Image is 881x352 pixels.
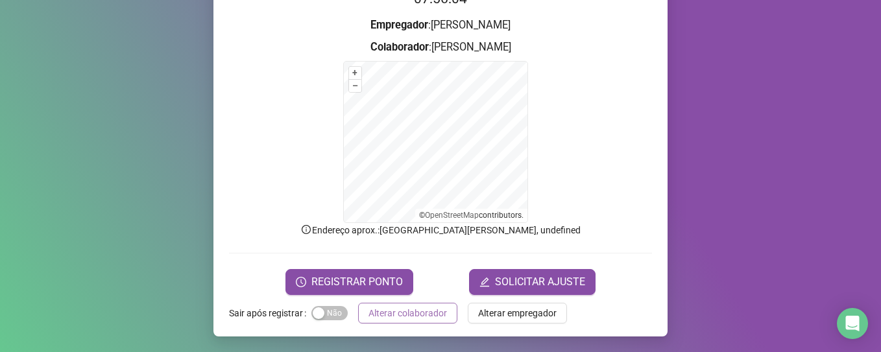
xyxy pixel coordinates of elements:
strong: Colaborador [370,41,429,53]
li: © contributors. [419,211,524,220]
label: Sair após registrar [229,303,311,323]
span: edit [479,277,490,287]
h3: : [PERSON_NAME] [229,39,652,56]
div: Open Intercom Messenger [837,308,868,339]
span: info-circle [300,224,312,235]
strong: Empregador [370,19,428,31]
h3: : [PERSON_NAME] [229,17,652,34]
span: SOLICITAR AJUSTE [495,274,585,290]
span: Alterar empregador [478,306,557,320]
span: REGISTRAR PONTO [311,274,403,290]
span: Alterar colaborador [368,306,447,320]
p: Endereço aprox. : [GEOGRAPHIC_DATA][PERSON_NAME], undefined [229,223,652,237]
button: REGISTRAR PONTO [285,269,413,295]
button: Alterar empregador [468,303,567,323]
button: – [349,80,361,92]
a: OpenStreetMap [425,211,479,220]
button: + [349,67,361,79]
button: editSOLICITAR AJUSTE [469,269,596,295]
span: clock-circle [296,277,306,287]
button: Alterar colaborador [358,303,457,323]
